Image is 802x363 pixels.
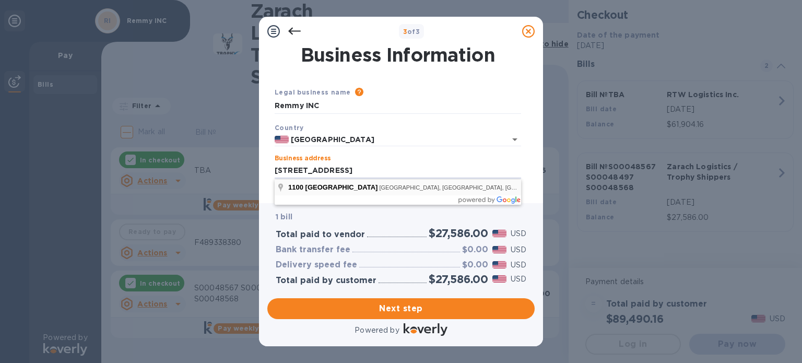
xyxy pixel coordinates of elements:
img: USD [492,275,506,283]
button: Next step [267,298,535,319]
h1: Business Information [273,44,523,66]
p: USD [511,260,526,271]
span: Next step [276,302,526,315]
h3: $0.00 [462,245,488,255]
h3: Bank transfer fee [276,245,350,255]
b: Legal business name [275,88,351,96]
b: Country [275,124,304,132]
span: [GEOGRAPHIC_DATA], [GEOGRAPHIC_DATA], [GEOGRAPHIC_DATA] [379,184,565,191]
h2: $27,586.00 [429,227,488,240]
h3: Delivery speed fee [276,260,357,270]
label: Business address [275,156,331,162]
p: Powered by [355,325,399,336]
input: Enter address [275,163,521,179]
h3: $0.00 [462,260,488,270]
b: of 3 [403,28,420,36]
span: [GEOGRAPHIC_DATA] [305,183,378,191]
input: Enter legal business name [275,98,521,114]
input: Select country [289,133,492,146]
button: Open [508,132,522,147]
b: 1 bill [276,213,292,221]
h3: Total paid by customer [276,276,376,286]
h3: Total paid to vendor [276,230,365,240]
span: 3 [403,28,407,36]
h2: $27,586.00 [429,273,488,286]
p: USD [511,244,526,255]
img: USD [492,230,506,237]
p: USD [511,228,526,239]
img: Logo [404,323,447,336]
img: US [275,136,289,143]
p: USD [511,274,526,285]
span: 1100 [288,183,303,191]
img: USD [492,246,506,253]
img: USD [492,261,506,268]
